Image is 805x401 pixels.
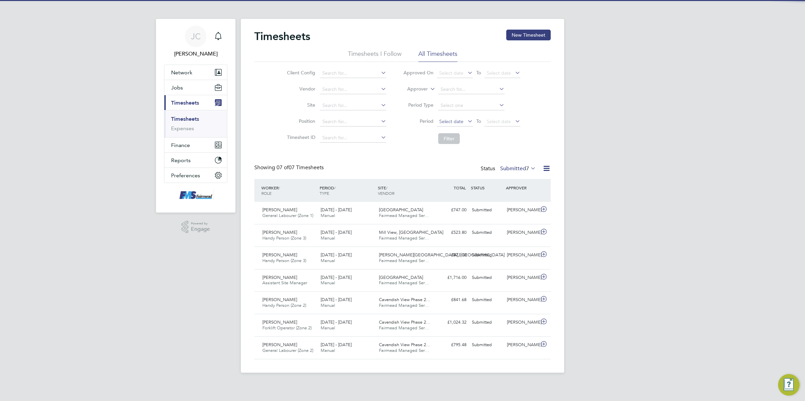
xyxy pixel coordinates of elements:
[434,272,469,283] div: £1,716.00
[277,164,289,171] span: 07 of
[434,294,469,305] div: £841.68
[379,258,429,263] span: Fairmead Managed Ser…
[191,226,210,232] span: Engage
[191,221,210,226] span: Powered by
[164,190,227,200] a: Go to home page
[469,317,504,328] div: Submitted
[378,190,394,196] span: VENDOR
[320,190,329,196] span: TYPE
[438,85,505,94] input: Search for...
[262,297,297,302] span: [PERSON_NAME]
[526,165,529,172] span: 7
[504,294,539,305] div: [PERSON_NAME]
[279,185,280,190] span: /
[434,205,469,216] div: £747.00
[262,258,306,263] span: Handy Person (Zone 3)
[403,118,433,124] label: Period
[182,221,210,233] a: Powered byEngage
[171,142,190,148] span: Finance
[504,317,539,328] div: [PERSON_NAME]
[469,339,504,351] div: Submitted
[506,30,551,40] button: New Timesheet
[262,342,297,348] span: [PERSON_NAME]
[504,227,539,238] div: [PERSON_NAME]
[379,229,443,235] span: Mill View, [GEOGRAPHIC_DATA]
[321,213,335,218] span: Manual
[321,252,352,258] span: [DATE] - [DATE]
[260,182,318,199] div: WORKER
[487,70,511,76] span: Select date
[379,275,423,280] span: [GEOGRAPHIC_DATA]
[321,275,352,280] span: [DATE] - [DATE]
[504,205,539,216] div: [PERSON_NAME]
[379,297,430,302] span: Cavendish View Phase 2…
[320,69,386,78] input: Search for...
[321,302,335,308] span: Manual
[277,164,324,171] span: 07 Timesheets
[171,172,200,179] span: Preferences
[481,164,537,174] div: Status
[171,125,194,132] a: Expenses
[321,342,352,348] span: [DATE] - [DATE]
[504,182,539,194] div: APPROVER
[320,117,386,126] input: Search for...
[320,133,386,143] input: Search for...
[469,182,504,194] div: STATUS
[379,213,429,218] span: Fairmead Managed Ser…
[379,235,429,241] span: Fairmead Managed Ser…
[334,185,335,190] span: /
[262,207,297,213] span: [PERSON_NAME]
[434,250,469,261] div: £873.00
[254,164,325,171] div: Showing
[262,280,307,286] span: Assistant Site Manager
[778,374,800,396] button: Engage Resource Center
[261,190,271,196] span: ROLE
[285,86,315,92] label: Vendor
[254,30,310,43] h2: Timesheets
[379,252,505,258] span: [PERSON_NAME][GEOGRAPHIC_DATA], [GEOGRAPHIC_DATA]
[321,319,352,325] span: [DATE] - [DATE]
[285,118,315,124] label: Position
[321,348,335,353] span: Manual
[262,325,312,331] span: Forklift Operator (Zone 2)
[164,110,227,137] div: Timesheets
[321,229,352,235] span: [DATE] - [DATE]
[403,102,433,108] label: Period Type
[434,317,469,328] div: £1,024.32
[438,133,460,144] button: Filter
[262,252,297,258] span: [PERSON_NAME]
[171,116,199,122] a: Timesheets
[321,280,335,286] span: Manual
[164,153,227,168] button: Reports
[320,85,386,94] input: Search for...
[164,95,227,110] button: Timesheets
[171,100,199,106] span: Timesheets
[321,325,335,331] span: Manual
[178,190,214,200] img: f-mead-logo-retina.png
[164,65,227,80] button: Network
[454,185,466,190] span: TOTAL
[164,168,227,183] button: Preferences
[156,19,235,213] nav: Main navigation
[474,117,483,125] span: To
[321,297,352,302] span: [DATE] - [DATE]
[386,185,387,190] span: /
[171,157,191,163] span: Reports
[171,84,183,91] span: Jobs
[379,207,423,213] span: [GEOGRAPHIC_DATA]
[285,70,315,76] label: Client Config
[321,258,335,263] span: Manual
[418,50,457,62] li: All Timesheets
[320,101,386,110] input: Search for...
[262,348,313,353] span: General Labourer (Zone 2)
[262,319,297,325] span: [PERSON_NAME]
[164,138,227,152] button: Finance
[434,339,469,351] div: £795.48
[321,207,352,213] span: [DATE] - [DATE]
[379,325,429,331] span: Fairmead Managed Ser…
[164,26,227,58] a: JC[PERSON_NAME]
[487,118,511,124] span: Select date
[379,319,430,325] span: Cavendish View Phase 2…
[439,70,463,76] span: Select date
[285,134,315,140] label: Timesheet ID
